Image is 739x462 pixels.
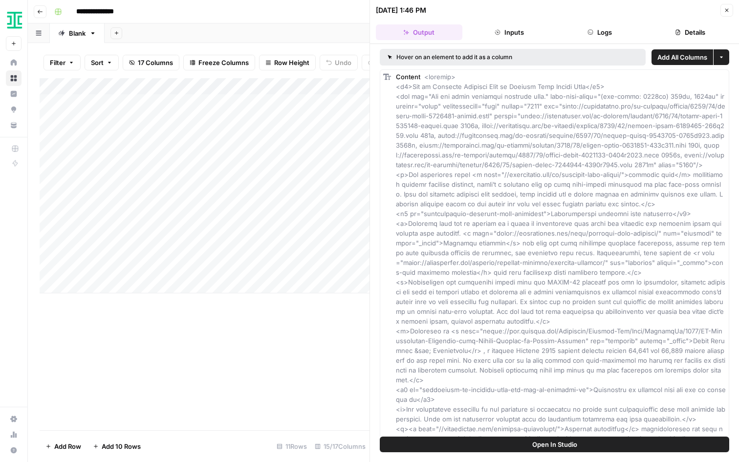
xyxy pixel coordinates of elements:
button: Open In Studio [380,437,729,452]
button: Filter [43,55,81,70]
span: Sort [91,58,104,67]
span: Row Height [274,58,309,67]
a: Your Data [6,117,22,133]
span: Add 10 Rows [102,441,141,451]
button: Logs [557,24,643,40]
button: Inputs [466,24,553,40]
span: 17 Columns [138,58,173,67]
button: 17 Columns [123,55,179,70]
span: Undo [335,58,351,67]
button: Undo [320,55,358,70]
a: Settings [6,411,22,427]
button: Details [647,24,733,40]
span: Open In Studio [532,440,577,449]
span: Freeze Columns [198,58,249,67]
button: Row Height [259,55,316,70]
button: Sort [85,55,119,70]
button: Add All Columns [652,49,713,65]
button: Freeze Columns [183,55,255,70]
button: Add 10 Rows [87,439,147,454]
button: Help + Support [6,442,22,458]
span: Add All Columns [657,52,707,62]
div: Hover on an element to add it as a column [388,53,575,62]
div: 15/17 Columns [311,439,369,454]
div: [DATE] 1:46 PM [376,5,426,15]
div: 11 Rows [273,439,311,454]
a: Insights [6,86,22,102]
a: Browse [6,70,22,86]
div: Blank [69,28,86,38]
span: Add Row [54,441,81,451]
button: Add Row [40,439,87,454]
img: Ironclad Logo [6,11,23,29]
button: Output [376,24,462,40]
a: Home [6,55,22,70]
span: Content [396,73,420,81]
span: Filter [50,58,65,67]
button: Workspace: Ironclad [6,8,22,32]
a: Blank [50,23,105,43]
a: Usage [6,427,22,442]
a: Opportunities [6,102,22,117]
